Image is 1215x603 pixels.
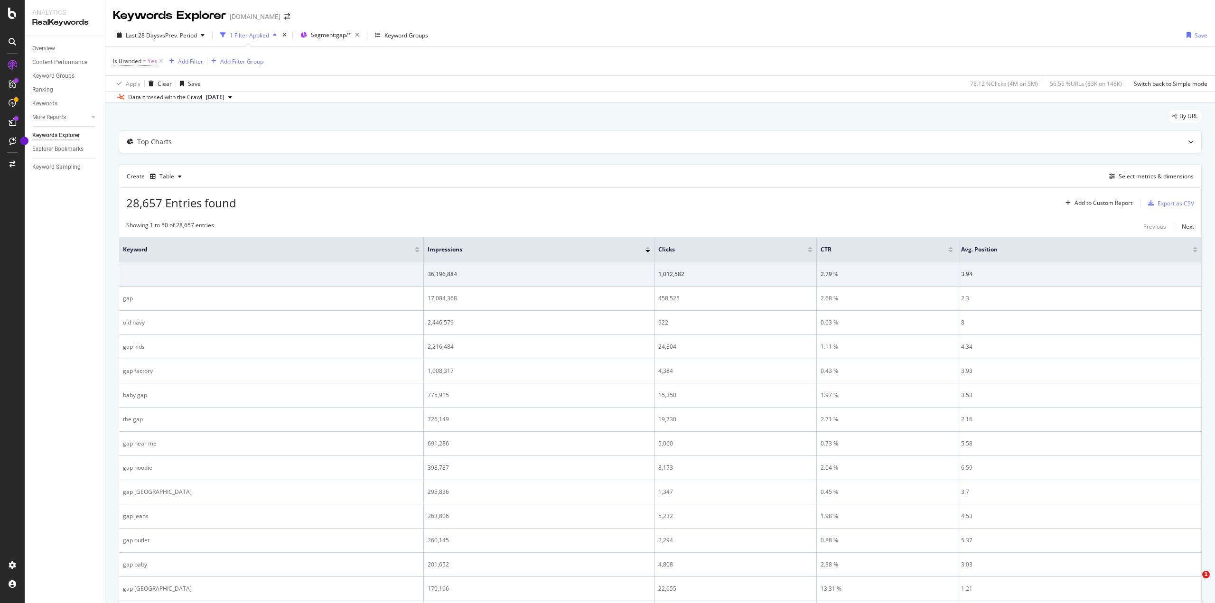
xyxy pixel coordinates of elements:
[961,367,1197,375] div: 3.93
[658,294,813,303] div: 458,525
[961,415,1197,424] div: 2.16
[32,112,66,122] div: More Reports
[658,318,813,327] div: 922
[658,245,794,254] span: Clicks
[32,85,53,95] div: Ranking
[961,488,1197,496] div: 3.7
[428,343,650,351] div: 2,216,484
[206,93,224,102] span: 2025 Aug. 13th
[123,439,420,448] div: gap near me
[123,584,420,593] div: gap [GEOGRAPHIC_DATA]
[123,318,420,327] div: old navy
[159,31,197,39] span: vs Prev. Period
[123,367,420,375] div: gap factory
[428,367,650,375] div: 1,008,317
[297,28,363,43] button: Segment:gap/*
[961,294,1197,303] div: 2.3
[126,195,236,211] span: 28,657 Entries found
[961,270,1197,278] div: 3.94
[1183,571,1206,594] iframe: Intercom live chat
[1105,171,1194,182] button: Select metrics & dimensions
[188,80,201,88] div: Save
[230,12,280,21] div: [DOMAIN_NAME]
[1050,80,1122,88] div: 56.56 % URLs ( 83K on 148K )
[821,391,953,399] div: 1.97 %
[961,536,1197,545] div: 5.37
[961,318,1197,327] div: 8
[202,92,236,103] button: [DATE]
[32,44,55,54] div: Overview
[137,137,172,147] div: Top Charts
[220,57,263,65] div: Add Filter Group
[1202,571,1210,578] span: 1
[123,560,420,569] div: gap baby
[284,13,290,20] div: arrow-right-arrow-left
[123,343,420,351] div: gap kids
[280,30,289,40] div: times
[32,99,98,109] a: Keywords
[658,270,813,278] div: 1,012,582
[311,31,351,39] span: Segment: gap/*
[32,57,87,67] div: Content Performance
[821,439,953,448] div: 0.73 %
[32,130,80,140] div: Keywords Explorer
[178,57,203,65] div: Add Filter
[970,80,1038,88] div: 78.12 % Clicks ( 4M on 5M )
[821,488,953,496] div: 0.45 %
[32,17,97,28] div: RealKeywords
[123,245,401,254] span: Keyword
[658,560,813,569] div: 4,808
[821,415,953,424] div: 2.71 %
[1179,113,1198,119] span: By URL
[126,80,140,88] div: Apply
[123,488,420,496] div: gap [GEOGRAPHIC_DATA]
[658,343,813,351] div: 24,804
[1158,199,1194,207] div: Export as CSV
[32,85,98,95] a: Ranking
[113,8,226,24] div: Keywords Explorer
[961,245,1178,254] span: Avg. Position
[1062,195,1132,211] button: Add to Custom Report
[428,318,650,327] div: 2,446,579
[230,31,269,39] div: 1 Filter Applied
[1075,200,1132,206] div: Add to Custom Report
[428,245,631,254] span: Impressions
[32,144,98,154] a: Explorer Bookmarks
[32,112,89,122] a: More Reports
[658,439,813,448] div: 5,060
[32,8,97,17] div: Analytics
[123,415,420,424] div: the gap
[145,76,172,91] button: Clear
[126,221,214,232] div: Showing 1 to 50 of 28,657 entries
[1143,223,1166,231] div: Previous
[821,464,953,472] div: 2.04 %
[1182,221,1194,232] button: Next
[821,318,953,327] div: 0.03 %
[658,488,813,496] div: 1,347
[428,464,650,472] div: 398,787
[821,584,953,593] div: 13.31 %
[658,391,813,399] div: 15,350
[371,28,432,43] button: Keyword Groups
[1168,110,1202,123] div: legacy label
[1130,76,1207,91] button: Switch back to Simple mode
[126,31,159,39] span: Last 28 Days
[961,560,1197,569] div: 3.03
[1182,223,1194,231] div: Next
[961,464,1197,472] div: 6.59
[428,584,650,593] div: 170,196
[123,294,420,303] div: gap
[821,512,953,520] div: 1.98 %
[123,512,420,520] div: gap jeans
[428,560,650,569] div: 201,652
[658,464,813,472] div: 8,173
[961,391,1197,399] div: 3.53
[961,584,1197,593] div: 1.21
[1143,221,1166,232] button: Previous
[961,512,1197,520] div: 4.53
[658,536,813,545] div: 2,294
[32,130,98,140] a: Keywords Explorer
[658,584,813,593] div: 22,655
[146,169,186,184] button: Table
[1119,172,1194,180] div: Select metrics & dimensions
